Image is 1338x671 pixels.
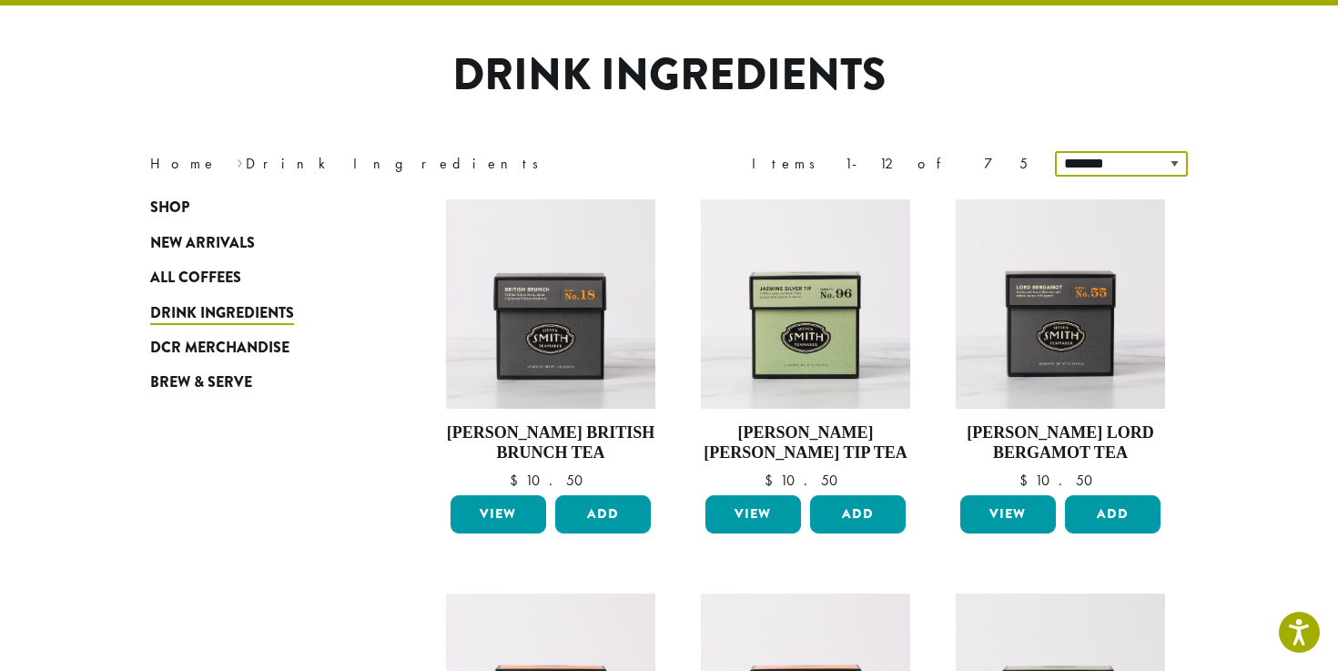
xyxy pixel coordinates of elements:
[150,330,369,365] a: DCR Merchandise
[701,423,910,463] h4: [PERSON_NAME] [PERSON_NAME] Tip Tea
[137,49,1201,102] h1: Drink Ingredients
[510,471,592,490] bdi: 10.50
[150,154,218,173] a: Home
[150,232,255,255] span: New Arrivals
[1065,495,1161,534] button: Add
[446,199,655,409] img: British-Brunch-Signature-Black-Carton-2023-2.jpg
[956,199,1165,409] img: Lord-Bergamot-Signature-Black-Carton-2023-1.jpg
[451,495,546,534] a: View
[765,471,780,490] span: $
[705,495,801,534] a: View
[150,302,294,325] span: Drink Ingredients
[150,371,252,394] span: Brew & Serve
[446,199,655,488] a: [PERSON_NAME] British Brunch Tea $10.50
[960,495,1056,534] a: View
[701,199,910,409] img: Jasmine-Silver-Tip-Signature-Green-Carton-2023.jpg
[701,199,910,488] a: [PERSON_NAME] [PERSON_NAME] Tip Tea $10.50
[237,147,243,175] span: ›
[752,153,1028,175] div: Items 1-12 of 75
[150,197,189,219] span: Shop
[810,495,906,534] button: Add
[150,190,369,225] a: Shop
[956,199,1165,488] a: [PERSON_NAME] Lord Bergamot Tea $10.50
[765,471,846,490] bdi: 10.50
[150,260,369,295] a: All Coffees
[150,365,369,400] a: Brew & Serve
[150,267,241,290] span: All Coffees
[1019,471,1035,490] span: $
[446,423,655,463] h4: [PERSON_NAME] British Brunch Tea
[1019,471,1101,490] bdi: 10.50
[510,471,525,490] span: $
[150,295,369,330] a: Drink Ingredients
[150,337,289,360] span: DCR Merchandise
[150,153,642,175] nav: Breadcrumb
[150,226,369,260] a: New Arrivals
[555,495,651,534] button: Add
[956,423,1165,463] h4: [PERSON_NAME] Lord Bergamot Tea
